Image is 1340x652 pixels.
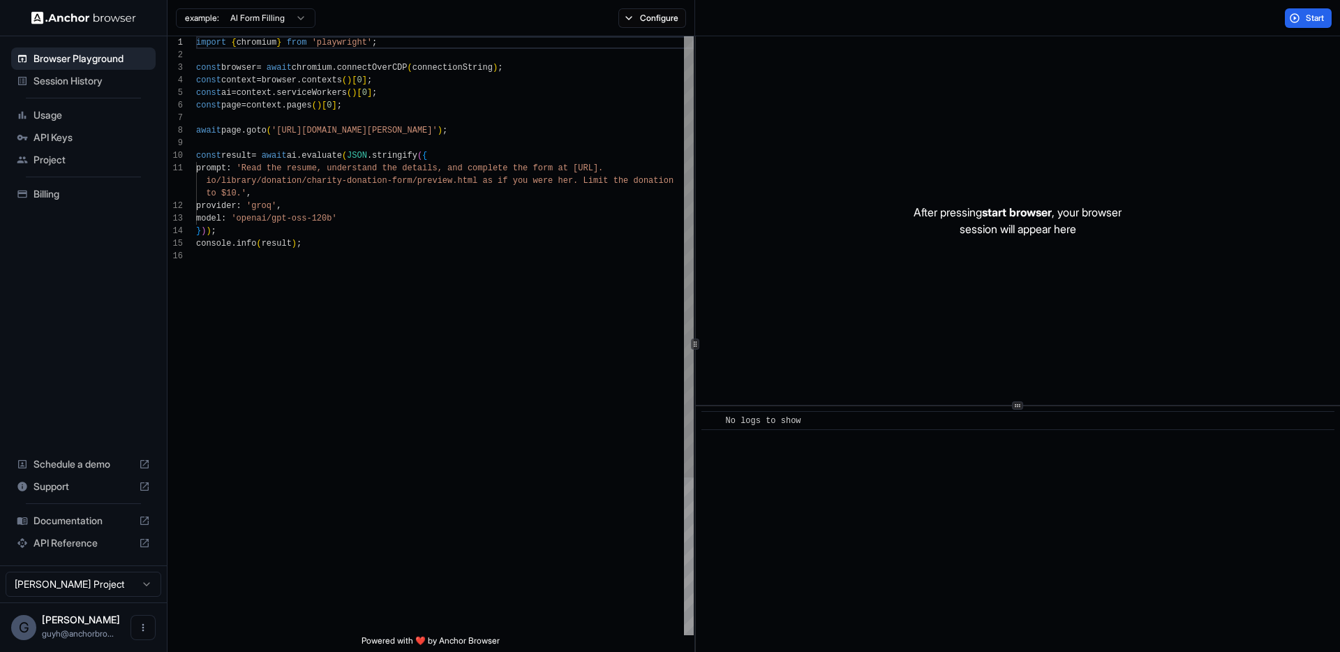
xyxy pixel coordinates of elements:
[372,151,417,161] span: stringify
[167,250,183,262] div: 16
[221,101,241,110] span: page
[241,126,246,135] span: .
[457,176,673,186] span: html as if you were her. Limit the donation
[246,126,267,135] span: goto
[211,226,216,236] span: ;
[332,63,336,73] span: .
[271,88,276,98] span: .
[241,101,246,110] span: =
[357,75,362,85] span: 0
[42,628,114,639] span: guyh@anchorbrowser.io
[498,63,502,73] span: ;
[237,38,277,47] span: chromium
[362,75,367,85] span: ]
[31,11,136,24] img: Anchor Logo
[33,457,133,471] span: Schedule a demo
[221,151,251,161] span: result
[352,88,357,98] span: )
[982,205,1052,219] span: start browser
[11,104,156,126] div: Usage
[196,163,226,173] span: prompt
[131,615,156,640] button: Open menu
[33,108,150,122] span: Usage
[231,214,336,223] span: 'openai/gpt-oss-120b'
[196,214,221,223] span: model
[33,514,133,528] span: Documentation
[221,88,231,98] span: ai
[167,212,183,225] div: 13
[618,8,686,28] button: Configure
[442,126,447,135] span: ;
[488,163,604,173] span: lete the form at [URL].
[11,126,156,149] div: API Keys
[267,126,271,135] span: (
[256,75,261,85] span: =
[708,414,715,428] span: ​
[246,201,276,211] span: 'groq'
[327,101,332,110] span: 0
[221,63,256,73] span: browser
[237,201,241,211] span: :
[342,151,347,161] span: (
[196,201,237,211] span: provider
[167,162,183,175] div: 11
[167,237,183,250] div: 15
[347,88,352,98] span: (
[206,176,457,186] span: io/library/donation/charity-donation-form/preview.
[196,38,226,47] span: import
[287,151,297,161] span: ai
[246,188,251,198] span: ,
[726,416,801,426] span: No logs to show
[312,101,317,110] span: (
[196,151,221,161] span: const
[11,183,156,205] div: Billing
[196,239,231,249] span: console
[196,226,201,236] span: }
[337,63,408,73] span: connectOverCDP
[267,63,292,73] span: await
[262,75,297,85] span: browser
[33,153,150,167] span: Project
[167,225,183,237] div: 14
[347,151,367,161] span: JSON
[33,480,133,494] span: Support
[33,131,150,145] span: API Keys
[237,163,488,173] span: 'Read the resume, understand the details, and comp
[206,188,246,198] span: to $10.'
[11,70,156,92] div: Session History
[167,124,183,137] div: 8
[1285,8,1332,28] button: Start
[231,38,236,47] span: {
[276,88,347,98] span: serviceWorkers
[167,36,183,49] div: 1
[347,75,352,85] span: )
[337,101,342,110] span: ;
[226,163,231,173] span: :
[342,75,347,85] span: (
[412,63,493,73] span: connectionString
[11,475,156,498] div: Support
[167,61,183,74] div: 3
[914,204,1122,237] p: After pressing , your browser session will appear here
[262,239,292,249] span: result
[256,239,261,249] span: (
[262,151,287,161] span: await
[367,75,372,85] span: ;
[287,101,312,110] span: pages
[221,214,226,223] span: :
[167,200,183,212] div: 12
[196,75,221,85] span: const
[11,453,156,475] div: Schedule a demo
[367,151,372,161] span: .
[246,101,281,110] span: context
[11,47,156,70] div: Browser Playground
[196,101,221,110] span: const
[251,151,256,161] span: =
[422,151,427,161] span: {
[276,38,281,47] span: }
[301,75,342,85] span: contexts
[297,151,301,161] span: .
[312,38,372,47] span: 'playwright'
[271,126,438,135] span: '[URL][DOMAIN_NAME][PERSON_NAME]'
[297,75,301,85] span: .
